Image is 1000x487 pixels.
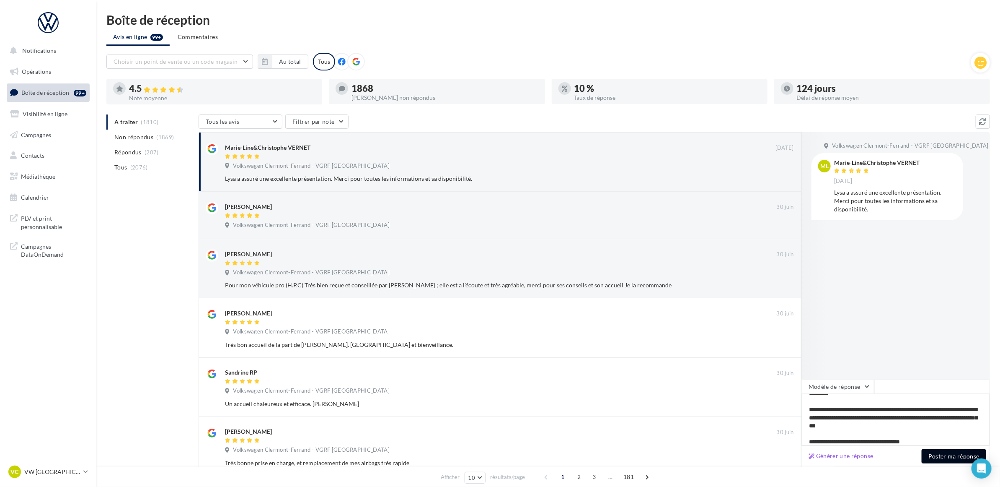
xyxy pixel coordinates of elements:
[106,13,990,26] div: Boîte de réception
[114,148,142,156] span: Répondus
[258,55,308,69] button: Au total
[797,95,983,101] div: Délai de réponse moyen
[233,328,390,336] span: Volkswagen Clermont-Ferrand - VGRF [GEOGRAPHIC_DATA]
[465,472,486,484] button: 10
[225,143,310,152] div: Marie-Line&Christophe VERNET
[5,237,91,262] a: Campagnes DataOnDemand
[5,63,91,81] a: Opérations
[114,133,153,141] span: Non répondus
[21,89,69,96] span: Boîte de réception
[574,84,761,93] div: 10 %
[5,105,91,123] a: Visibilité en ligne
[199,115,282,129] button: Tous les avis
[777,203,794,211] span: 30 juin
[797,84,983,93] div: 124 jours
[233,387,390,395] span: Volkswagen Clermont-Ferrand - VGRF [GEOGRAPHIC_DATA]
[225,250,272,258] div: [PERSON_NAME]
[490,473,525,481] span: résultats/page
[129,84,315,94] div: 4.5
[313,53,335,70] div: Tous
[777,251,794,258] span: 30 juin
[556,470,569,484] span: 1
[225,174,739,183] div: Lysa a assuré une excellente présentation. Merci pour toutes les informations et sa disponibilité.
[145,149,159,156] span: (207)
[351,95,538,101] div: [PERSON_NAME] non répondus
[834,160,920,166] div: Marie-Line&Christophe VERNET
[233,446,390,454] span: Volkswagen Clermont-Ferrand - VGRF [GEOGRAPHIC_DATA]
[233,162,390,170] span: Volkswagen Clermont-Ferrand - VGRF [GEOGRAPHIC_DATA]
[574,95,761,101] div: Taux de réponse
[972,458,992,479] div: Open Intercom Messenger
[587,470,601,484] span: 3
[441,473,460,481] span: Afficher
[22,68,51,75] span: Opérations
[178,33,218,41] span: Commentaires
[285,115,349,129] button: Filtrer par note
[777,429,794,436] span: 30 juin
[5,147,91,164] a: Contacts
[23,110,67,117] span: Visibilité en ligne
[801,380,874,394] button: Modèle de réponse
[22,47,56,54] span: Notifications
[572,470,586,484] span: 2
[820,162,829,170] span: ML
[620,470,637,484] span: 181
[225,427,272,436] div: [PERSON_NAME]
[114,163,127,172] span: Tous
[922,449,986,464] button: Poster ma réponse
[805,451,877,461] button: Générer une réponse
[21,152,44,159] span: Contacts
[5,168,91,185] a: Médiathèque
[775,144,794,152] span: [DATE]
[225,203,272,211] div: [PERSON_NAME]
[157,134,174,141] span: (1869)
[225,309,272,318] div: [PERSON_NAME]
[21,241,86,259] span: Campagnes DataOnDemand
[351,84,538,93] div: 1868
[225,341,739,349] div: Très bon accueil de la part de [PERSON_NAME]. [GEOGRAPHIC_DATA] et bienveillance.
[114,58,238,65] span: Choisir un point de vente ou un code magasin
[832,142,989,150] span: Volkswagen Clermont-Ferrand - VGRF [GEOGRAPHIC_DATA]
[233,269,390,276] span: Volkswagen Clermont-Ferrand - VGRF [GEOGRAPHIC_DATA]
[5,209,91,234] a: PLV et print personnalisable
[233,221,390,229] span: Volkswagen Clermont-Ferrand - VGRF [GEOGRAPHIC_DATA]
[129,95,315,101] div: Note moyenne
[7,464,90,480] a: VC VW [GEOGRAPHIC_DATA]
[468,474,475,481] span: 10
[225,400,739,408] div: Un accueil chaleureux et efficace. [PERSON_NAME]
[74,90,86,96] div: 99+
[21,194,49,201] span: Calendrier
[225,368,257,377] div: Sandrine RP
[777,310,794,318] span: 30 juin
[777,370,794,377] span: 30 juin
[5,189,91,206] a: Calendrier
[225,459,739,467] div: Très bonne prise en charge, et remplacement de mes airbags très rapide
[130,164,148,171] span: (2076)
[106,55,253,69] button: Choisir un point de vente ou un code magasin
[5,42,88,60] button: Notifications
[604,470,617,484] span: ...
[206,118,240,125] span: Tous les avis
[225,281,739,289] div: Pour mon véhicule pro (H.P.C) Très bien reçue et conseillée par [PERSON_NAME] ; elle est a l'écou...
[834,177,853,185] span: [DATE]
[5,126,91,144] a: Campagnes
[5,83,91,102] a: Boîte de réception99+
[21,131,51,138] span: Campagnes
[24,468,80,476] p: VW [GEOGRAPHIC_DATA]
[11,468,19,476] span: VC
[21,173,55,180] span: Médiathèque
[21,213,86,231] span: PLV et print personnalisable
[834,188,956,214] div: Lysa a assuré une excellente présentation. Merci pour toutes les informations et sa disponibilité.
[272,55,308,69] button: Au total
